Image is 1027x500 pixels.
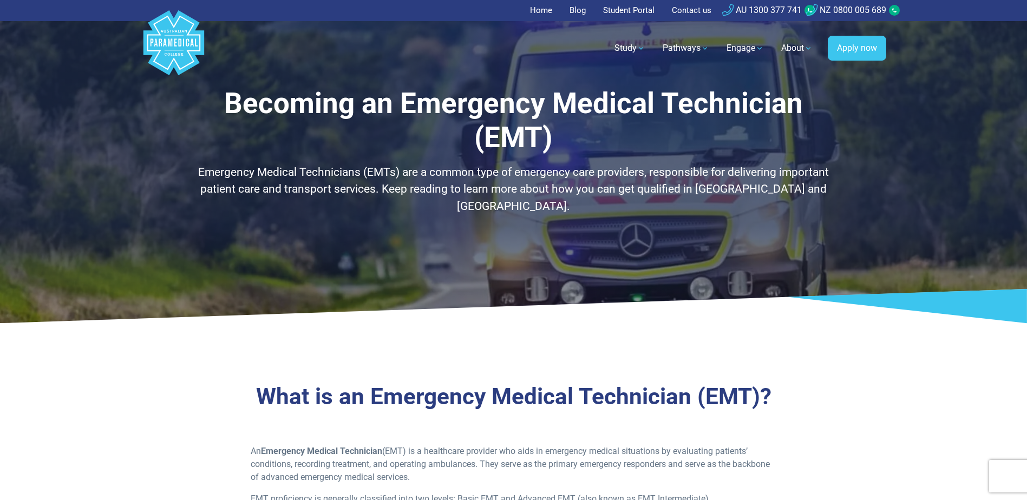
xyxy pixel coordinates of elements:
[197,383,830,411] h3: What is an Emergency Medical Technician (EMT)?
[141,21,206,76] a: Australian Paramedical College
[261,446,382,456] strong: Emergency Medical Technician
[806,5,886,15] a: NZ 0800 005 689
[251,445,776,484] p: An (EMT) is a healthcare provider who aids in emergency medical situations by evaluating patients...
[828,36,886,61] a: Apply now
[722,5,802,15] a: AU 1300 377 741
[197,87,830,155] h1: Becoming an Emergency Medical Technician (EMT)
[197,164,830,215] p: Emergency Medical Technicians (EMTs) are a common type of emergency care providers, responsible f...
[656,33,716,63] a: Pathways
[720,33,770,63] a: Engage
[608,33,652,63] a: Study
[775,33,819,63] a: About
